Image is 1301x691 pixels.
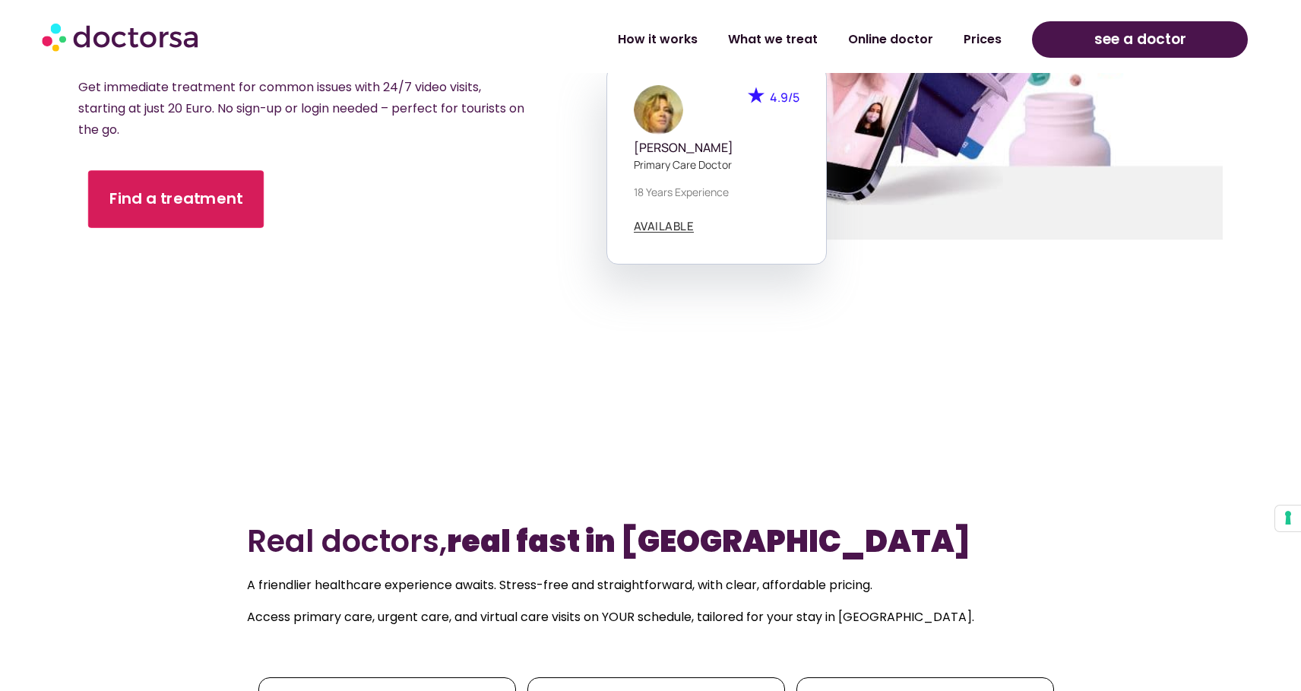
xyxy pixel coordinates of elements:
[88,170,264,228] a: Find a treatment
[713,22,833,57] a: What we treat
[247,608,974,626] span: Access primary care, urgent care, and virtual care visits on YOUR schedule, tailored for your sta...
[255,449,1046,470] iframe: Customer reviews powered by Trustpilot
[1032,21,1247,58] a: see a doctor
[447,520,970,563] b: real fast in [GEOGRAPHIC_DATA]
[770,89,799,106] span: 4.9/5
[948,22,1017,57] a: Prices
[634,141,799,155] h5: [PERSON_NAME]
[109,188,242,210] span: Find a treatment
[1275,506,1301,531] button: Your consent preferences for tracking technologies
[634,220,695,233] a: AVAILABLE
[1094,27,1186,52] span: see a doctor
[247,576,872,594] span: A friendlier healthcare experience awaits. Stress-free and straightforward, with clear, affordabl...
[833,22,948,57] a: Online doctor
[247,523,1055,559] h2: Real doctors,
[339,22,1017,57] nav: Menu
[78,78,524,138] span: Get immediate treatment for common issues with 24/7 video visits, starting at just 20 Euro. No si...
[603,22,713,57] a: How it works
[634,184,799,200] p: 18 years experience
[634,157,799,173] p: Primary care doctor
